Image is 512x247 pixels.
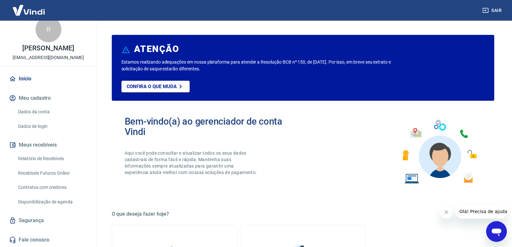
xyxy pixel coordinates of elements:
button: Meus recebíveis [8,138,89,152]
a: Dados da conta [16,105,89,118]
button: Meu cadastro [8,91,89,105]
iframe: Mensagem da empresa [455,204,507,219]
a: Disponibilização de agenda [16,195,89,209]
p: [PERSON_NAME] [22,45,74,52]
p: Aqui você pode consultar e atualizar todos os seus dados cadastrais de forma fácil e rápida. Mant... [125,150,258,176]
h6: ATENÇÃO [134,46,179,52]
h5: O que deseja fazer hoje? [112,211,494,217]
h2: Bem-vindo(a) ao gerenciador de conta Vindi [125,116,303,137]
a: Início [8,72,89,86]
iframe: Botão para abrir a janela de mensagens [486,221,507,242]
div: R [36,16,61,42]
p: Estamos realizando adequações em nossa plataforma para atender a Resolução BCB nº 150, de [DATE].... [121,59,412,72]
a: Recebíveis Futuros Online [16,167,89,180]
a: Segurança [8,213,89,228]
a: Dados de login [16,120,89,133]
iframe: Fechar mensagem [440,206,453,219]
p: [EMAIL_ADDRESS][DOMAIN_NAME] [13,54,84,61]
img: Vindi [8,0,50,20]
a: Fale conosco [8,233,89,247]
a: Relatório de Recebíveis [16,152,89,165]
button: Sair [481,5,504,16]
p: Confira o que muda [127,84,177,89]
img: Imagem de um avatar masculino com diversos icones exemplificando as funcionalidades do gerenciado... [397,116,481,188]
a: Contratos com credores [16,181,89,194]
a: Confira o que muda [121,81,190,92]
span: Olá! Precisa de ajuda? [4,5,54,10]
